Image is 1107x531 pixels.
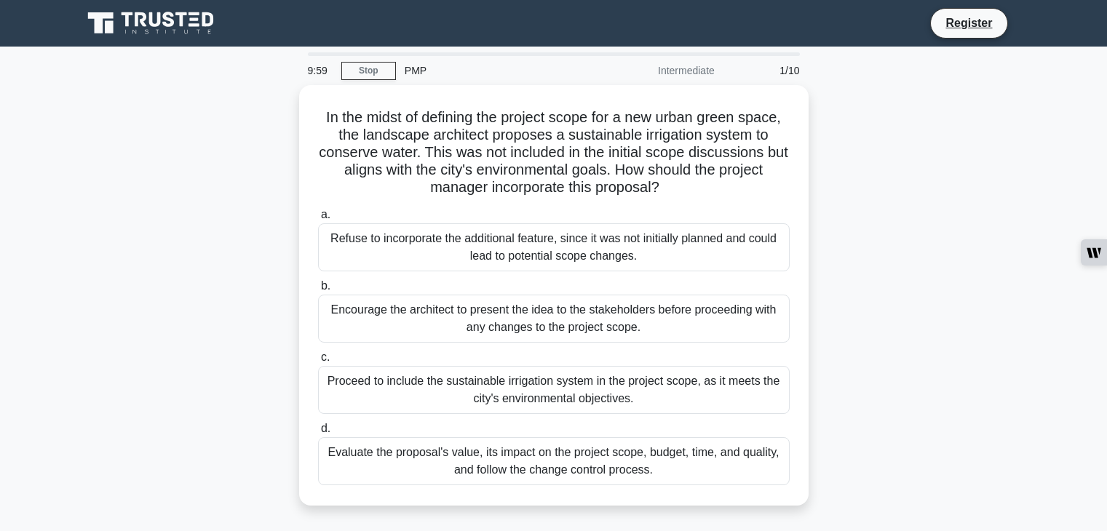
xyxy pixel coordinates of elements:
[321,351,330,363] span: c.
[318,366,790,414] div: Proceed to include the sustainable irrigation system in the project scope, as it meets the city's...
[596,56,723,85] div: Intermediate
[299,56,341,85] div: 9:59
[321,279,330,292] span: b.
[341,62,396,80] a: Stop
[318,437,790,485] div: Evaluate the proposal's value, its impact on the project scope, budget, time, and quality, and fo...
[396,56,596,85] div: PMP
[321,208,330,220] span: a.
[723,56,809,85] div: 1/10
[937,14,1001,32] a: Register
[318,223,790,271] div: Refuse to incorporate the additional feature, since it was not initially planned and could lead t...
[317,108,791,197] h5: In the midst of defining the project scope for a new urban green space, the landscape architect p...
[321,422,330,434] span: d.
[318,295,790,343] div: Encourage the architect to present the idea to the stakeholders before proceeding with any change...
